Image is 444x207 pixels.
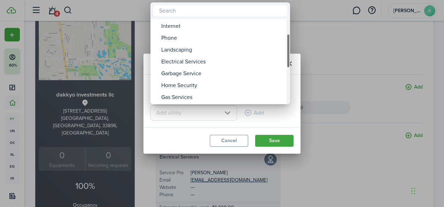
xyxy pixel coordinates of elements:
div: Landscaping [161,44,285,56]
div: Garbage Service [161,68,285,79]
div: Electrical Services [161,56,285,68]
div: Internet [161,20,285,32]
div: Phone [161,32,285,44]
div: Home Security [161,79,285,91]
input: Search [153,5,287,16]
div: Gas Services [161,91,285,103]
